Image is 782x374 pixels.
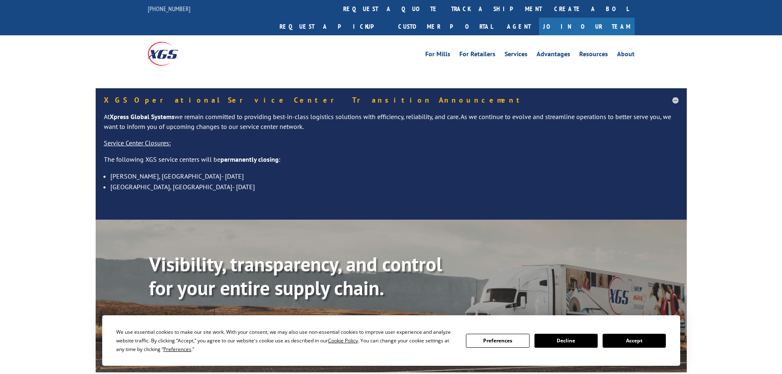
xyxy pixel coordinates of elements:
[110,181,679,192] li: [GEOGRAPHIC_DATA], [GEOGRAPHIC_DATA]- [DATE]
[110,171,679,181] li: [PERSON_NAME], [GEOGRAPHIC_DATA]- [DATE]
[505,51,527,60] a: Services
[539,18,635,35] a: Join Our Team
[104,112,679,138] p: At we remain committed to providing best-in-class logistics solutions with efficiency, reliabilit...
[466,334,529,348] button: Preferences
[102,315,680,366] div: Cookie Consent Prompt
[603,334,666,348] button: Accept
[328,337,358,344] span: Cookie Policy
[537,51,570,60] a: Advantages
[220,155,279,163] strong: permanently closing
[392,18,499,35] a: Customer Portal
[459,51,495,60] a: For Retailers
[499,18,539,35] a: Agent
[110,112,174,121] strong: Xpress Global Systems
[104,139,171,147] u: Service Center Closures:
[148,5,190,13] a: [PHONE_NUMBER]
[273,18,392,35] a: Request a pickup
[617,51,635,60] a: About
[116,328,456,353] div: We use essential cookies to make our site work. With your consent, we may also use non-essential ...
[104,96,679,104] h5: XGS Operational Service Center Transition Announcement
[104,155,679,171] p: The following XGS service centers will be :
[149,251,442,301] b: Visibility, transparency, and control for your entire supply chain.
[579,51,608,60] a: Resources
[534,334,598,348] button: Decline
[425,51,450,60] a: For Mills
[163,346,191,353] span: Preferences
